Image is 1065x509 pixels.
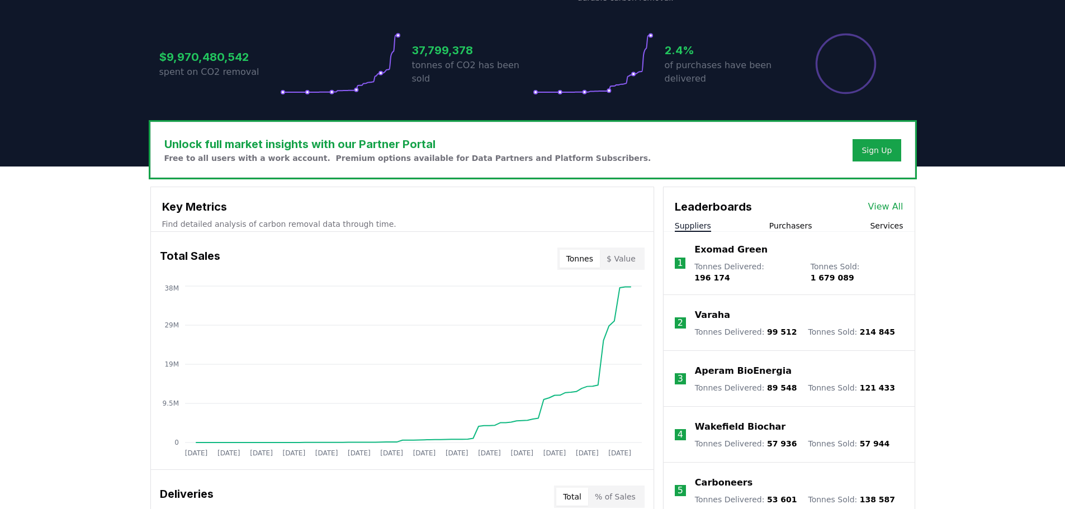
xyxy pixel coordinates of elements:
[678,256,683,270] p: 1
[164,136,651,153] h3: Unlock full market insights with our Partner Portal
[184,449,207,457] tspan: [DATE]
[868,200,903,213] a: View All
[164,360,179,368] tspan: 19M
[348,449,371,457] tspan: [DATE]
[811,273,854,282] span: 1 679 089
[412,42,533,59] h3: 37,799,378
[162,198,642,215] h3: Key Metrics
[860,495,895,504] span: 138 587
[860,383,895,392] span: 121 433
[560,250,600,268] button: Tonnes
[695,476,752,489] a: Carboneers
[588,488,642,506] button: % of Sales
[694,261,799,283] p: Tonnes Delivered :
[767,495,797,504] span: 53 601
[808,438,889,449] p: Tonnes Sold :
[853,139,901,161] button: Sign Up
[162,399,178,407] tspan: 9.5M
[413,449,436,457] tspan: [DATE]
[159,49,280,65] h3: $9,970,480,542
[695,420,785,434] a: Wakefield Biochar
[678,316,683,330] p: 2
[695,364,792,378] a: Aperam BioEnergia
[870,220,903,231] button: Services
[282,449,305,457] tspan: [DATE]
[174,439,179,446] tspan: 0
[860,439,890,448] span: 57 944
[862,145,892,156] a: Sign Up
[767,439,797,448] span: 57 936
[600,250,642,268] button: $ Value
[608,449,631,457] tspan: [DATE]
[860,327,895,336] span: 214 845
[445,449,468,457] tspan: [DATE]
[811,261,903,283] p: Tonnes Sold :
[767,327,797,336] span: 99 512
[160,486,214,508] h3: Deliveries
[162,218,642,230] p: Find detailed analysis of carbon removal data through time.
[678,484,683,497] p: 5
[576,449,599,457] tspan: [DATE]
[678,428,683,441] p: 4
[815,32,877,95] div: Percentage of sales delivered
[164,284,179,292] tspan: 38M
[164,153,651,164] p: Free to all users with a work account. Premium options available for Data Partners and Platform S...
[694,243,768,256] a: Exomad Green
[675,198,752,215] h3: Leaderboards
[250,449,273,457] tspan: [DATE]
[695,308,730,322] a: Varaha
[767,383,797,392] span: 89 548
[380,449,403,457] tspan: [DATE]
[217,449,240,457] tspan: [DATE]
[160,248,220,270] h3: Total Sales
[808,382,895,393] p: Tonnes Sold :
[478,449,501,457] tspan: [DATE]
[808,494,895,505] p: Tonnes Sold :
[694,273,730,282] span: 196 174
[695,494,797,505] p: Tonnes Delivered :
[412,59,533,85] p: tonnes of CO2 has been sold
[665,42,785,59] h3: 2.4%
[556,488,588,506] button: Total
[808,326,895,337] p: Tonnes Sold :
[510,449,533,457] tspan: [DATE]
[543,449,566,457] tspan: [DATE]
[159,65,280,79] p: spent on CO2 removal
[678,372,683,386] p: 3
[665,59,785,85] p: of purchases have been delivered
[675,220,711,231] button: Suppliers
[695,326,797,337] p: Tonnes Delivered :
[164,321,179,329] tspan: 29M
[315,449,338,457] tspan: [DATE]
[769,220,812,231] button: Purchasers
[695,382,797,393] p: Tonnes Delivered :
[695,438,797,449] p: Tonnes Delivered :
